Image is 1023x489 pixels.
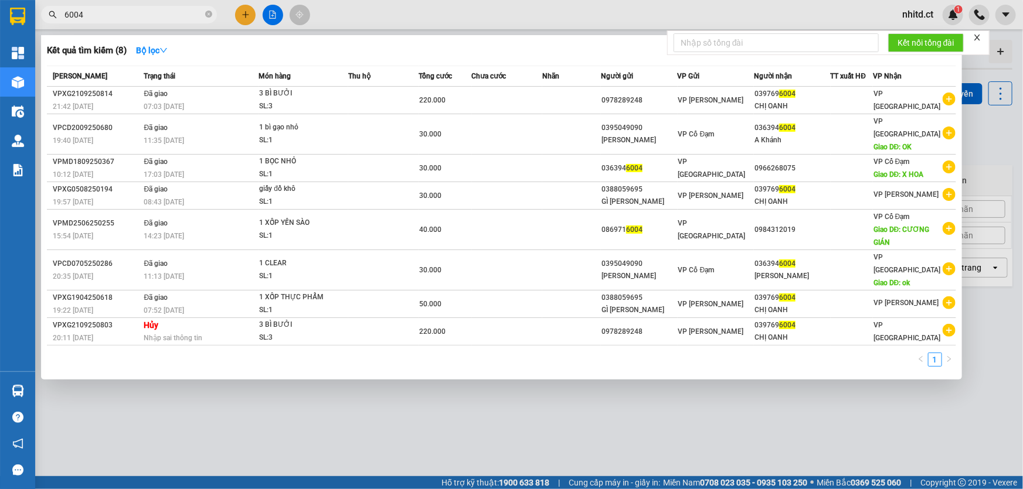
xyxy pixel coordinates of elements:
div: SL: 1 [259,168,347,181]
span: VP Cổ Đạm [678,266,715,274]
strong: Hủy [144,320,159,330]
span: message [12,464,23,476]
span: 21:42 [DATE] [53,102,93,111]
span: 14:23 [DATE] [144,232,185,240]
img: warehouse-icon [12,76,24,88]
span: Nhập sai thông tin [144,334,203,342]
span: 6004 [779,124,796,132]
div: 1 XỐP YẾN SÀO [259,217,347,230]
span: plus-circle [943,296,956,309]
div: 0978289248 [601,326,677,338]
div: SL: 3 [259,100,347,113]
span: VP [PERSON_NAME] [678,300,744,308]
span: plus-circle [943,324,956,337]
span: Đã giao [144,158,168,166]
div: 0388059695 [601,292,677,304]
span: 220.000 [419,327,446,336]
div: CHỊ OANH [754,331,830,344]
span: close-circle [205,9,212,20]
div: SL: 1 [259,270,347,283]
span: VP [PERSON_NAME] [678,327,744,336]
span: VP [PERSON_NAME] [874,190,939,199]
span: 17:03 [DATE] [144,170,185,179]
span: Đã giao [144,185,168,193]
img: warehouse-icon [12,385,24,397]
span: 20:11 [DATE] [53,334,93,342]
span: 11:35 [DATE] [144,136,185,145]
div: SL: 1 [259,134,347,147]
span: VP Nhận [873,72,902,80]
div: VPCD0705250286 [53,258,141,270]
div: SL: 1 [259,304,347,317]
span: VP [GEOGRAPHIC_DATA] [678,219,746,240]
div: VPXG1904250618 [53,292,141,304]
span: left [917,355,925,363]
span: VP [GEOGRAPHIC_DATA] [874,321,941,342]
div: 0966268075 [754,162,830,175]
span: VP [PERSON_NAME] [874,299,939,307]
div: 036394 [601,162,677,175]
span: 40.000 [419,225,441,234]
span: VP Cổ Đạm [874,213,910,221]
span: VP [GEOGRAPHIC_DATA] [874,90,941,111]
strong: Bộ lọc [136,46,168,55]
span: 6004 [779,185,796,193]
span: 19:40 [DATE] [53,136,93,145]
span: VP [GEOGRAPHIC_DATA] [874,253,941,274]
span: 6004 [626,225,643,234]
li: Previous Page [914,353,928,367]
span: VP Cổ Đạm [874,158,910,166]
div: VPMD1809250367 [53,156,141,168]
span: 6004 [779,90,796,98]
span: plus-circle [943,160,956,173]
span: Đã giao [144,90,168,98]
span: 6004 [779,259,796,268]
input: Nhập số tổng đài [674,33,879,52]
li: Next Page [942,353,956,367]
span: 19:22 [DATE] [53,306,93,314]
span: Người nhận [754,72,792,80]
img: solution-icon [12,164,24,176]
div: 1 BỌC NHỎ [259,155,347,168]
div: 0984312019 [754,224,830,236]
div: SL: 3 [259,331,347,344]
img: dashboard-icon [12,47,24,59]
span: 11:13 [DATE] [144,272,185,281]
span: plus-circle [943,126,956,139]
span: 07:52 [DATE] [144,306,185,314]
div: [PERSON_NAME] [601,270,677,282]
div: GÌ [PERSON_NAME] [601,196,677,208]
div: giấy đồ khô [259,183,347,196]
div: 3 BÌ BƯỞI [259,87,347,100]
div: CHỊ OANH [754,100,830,112]
span: plus-circle [943,188,956,201]
span: down [159,46,168,54]
div: 039769 [754,183,830,196]
span: Nhãn [542,72,559,80]
img: logo-vxr [10,8,25,25]
div: SL: 1 [259,230,347,242]
span: 15:54 [DATE] [53,232,93,240]
span: 6004 [779,293,796,302]
div: CHỊ OANH [754,196,830,208]
div: 036394 [754,258,830,270]
span: close [973,33,981,42]
h3: Kết quả tìm kiếm ( 8 ) [47,45,127,57]
div: VPCD2009250680 [53,122,141,134]
div: 039769 [754,319,830,331]
span: Đã giao [144,259,168,268]
div: GÌ [PERSON_NAME] [601,304,677,316]
div: SL: 1 [259,196,347,208]
div: CHỊ OANH [754,304,830,316]
div: VPMD2506250255 [53,217,141,230]
span: 30.000 [419,192,441,200]
span: VP [GEOGRAPHIC_DATA] [874,117,941,138]
div: 3 BÌ BƯỞI [259,319,347,331]
span: close-circle [205,11,212,18]
div: 1 bì gạo nhỏ [259,121,347,134]
span: right [946,355,953,363]
div: VPXG0508250194 [53,183,141,196]
button: Bộ lọcdown [127,41,177,60]
div: 086971 [601,224,677,236]
li: 1 [928,353,942,367]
